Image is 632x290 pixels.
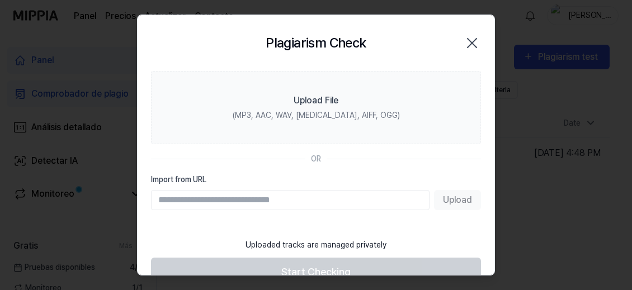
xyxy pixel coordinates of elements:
h2: Plagiarism Check [266,33,366,53]
div: OR [311,153,321,165]
div: Uploaded tracks are managed privately [239,232,393,258]
div: (MP3, AAC, WAV, [MEDICAL_DATA], AIFF, OGG) [233,110,400,121]
label: Import from URL [151,174,481,186]
div: Upload File [294,94,338,107]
